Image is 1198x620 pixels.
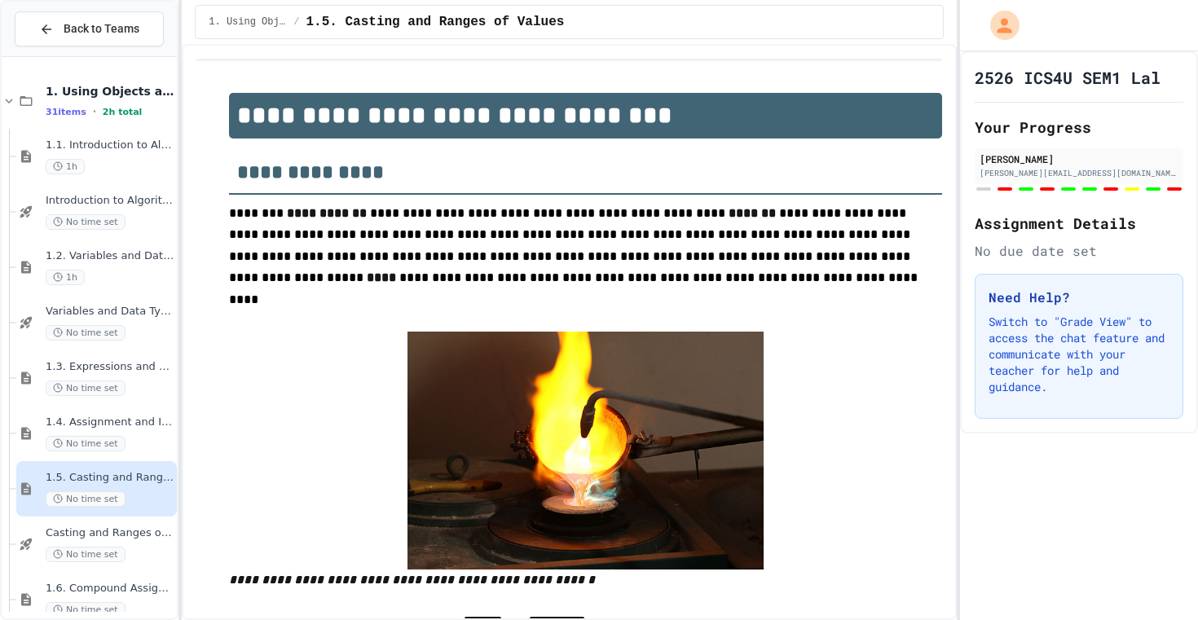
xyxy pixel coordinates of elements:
[46,582,174,596] span: 1.6. Compound Assignment Operators
[1063,484,1182,553] iframe: chat widget
[989,314,1169,395] p: Switch to "Grade View" to access the chat feature and communicate with your teacher for help and ...
[15,11,164,46] button: Back to Teams
[64,20,139,37] span: Back to Teams
[973,7,1024,44] div: My Account
[46,416,174,429] span: 1.4. Assignment and Input
[975,212,1183,235] h2: Assignment Details
[46,249,174,263] span: 1.2. Variables and Data Types
[975,66,1161,89] h1: 2526 ICS4U SEM1 Lal
[306,12,565,32] span: 1.5. Casting and Ranges of Values
[989,288,1169,307] h3: Need Help?
[46,436,126,451] span: No time set
[93,105,96,118] span: •
[46,84,174,99] span: 1. Using Objects and Methods
[46,547,126,562] span: No time set
[46,471,174,485] span: 1.5. Casting and Ranges of Values
[1130,555,1182,604] iframe: chat widget
[975,116,1183,139] h2: Your Progress
[46,380,126,396] span: No time set
[975,241,1183,261] div: No due date set
[46,270,85,285] span: 1h
[46,159,85,174] span: 1h
[103,107,143,117] span: 2h total
[293,15,299,29] span: /
[46,107,86,117] span: 31 items
[46,214,126,230] span: No time set
[46,526,174,540] span: Casting and Ranges of variables - Quiz
[46,139,174,152] span: 1.1. Introduction to Algorithms, Programming, and Compilers
[46,194,174,208] span: Introduction to Algorithms, Programming, and Compilers
[980,152,1178,166] div: [PERSON_NAME]
[980,167,1178,179] div: [PERSON_NAME][EMAIL_ADDRESS][DOMAIN_NAME]
[46,325,126,341] span: No time set
[46,360,174,374] span: 1.3. Expressions and Output [New]
[46,305,174,319] span: Variables and Data Types - Quiz
[46,602,126,618] span: No time set
[46,491,126,507] span: No time set
[209,15,287,29] span: 1. Using Objects and Methods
